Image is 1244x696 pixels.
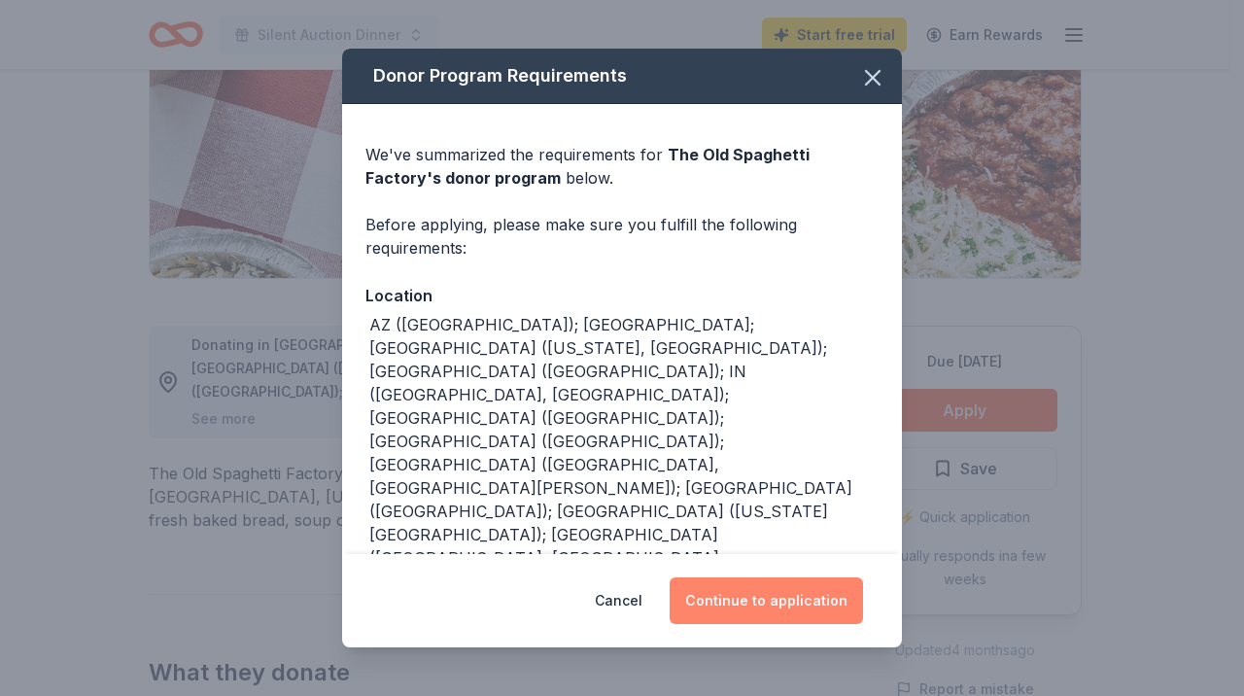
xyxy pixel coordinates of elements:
div: We've summarized the requirements for below. [365,143,879,190]
button: Cancel [595,577,642,624]
div: Location [365,283,879,308]
div: Donor Program Requirements [342,49,902,104]
div: Before applying, please make sure you fulfill the following requirements: [365,213,879,260]
button: Continue to application [670,577,863,624]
